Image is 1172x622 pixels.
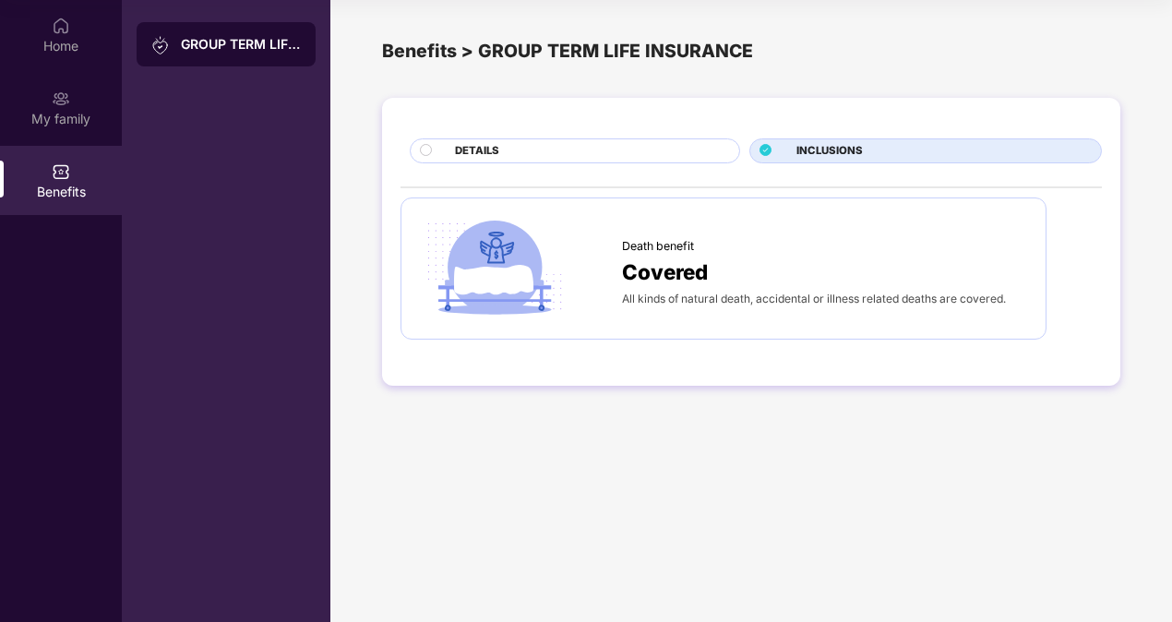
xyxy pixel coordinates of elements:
[622,256,708,288] span: Covered
[52,90,70,108] img: svg+xml;base64,PHN2ZyB3aWR0aD0iMjAiIGhlaWdodD0iMjAiIHZpZXdCb3g9IjAgMCAyMCAyMCIgZmlsbD0ibm9uZSIgeG...
[420,217,569,321] img: icon
[382,37,1120,66] div: Benefits > GROUP TERM LIFE INSURANCE
[455,143,499,160] span: DETAILS
[181,35,301,54] div: GROUP TERM LIFE INSURANCE
[52,162,70,181] img: svg+xml;base64,PHN2ZyBpZD0iQmVuZWZpdHMiIHhtbG5zPSJodHRwOi8vd3d3LnczLm9yZy8yMDAwL3N2ZyIgd2lkdGg9Ij...
[622,237,694,256] span: Death benefit
[151,36,170,54] img: svg+xml;base64,PHN2ZyB3aWR0aD0iMjAiIGhlaWdodD0iMjAiIHZpZXdCb3g9IjAgMCAyMCAyMCIgZmlsbD0ibm9uZSIgeG...
[622,292,1006,305] span: All kinds of natural death, accidental or illness related deaths are covered.
[796,143,863,160] span: INCLUSIONS
[52,17,70,35] img: svg+xml;base64,PHN2ZyBpZD0iSG9tZSIgeG1sbnM9Imh0dHA6Ly93d3cudzMub3JnLzIwMDAvc3ZnIiB3aWR0aD0iMjAiIG...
